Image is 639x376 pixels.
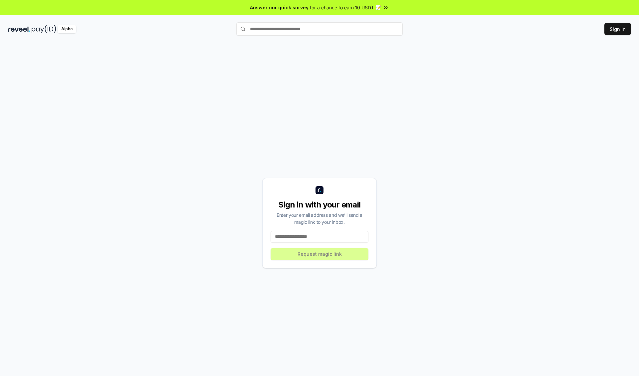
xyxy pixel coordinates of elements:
img: reveel_dark [8,25,30,33]
span: Answer our quick survey [250,4,309,11]
img: pay_id [32,25,56,33]
button: Sign In [604,23,631,35]
div: Alpha [58,25,76,33]
img: logo_small [316,186,323,194]
span: for a chance to earn 10 USDT 📝 [310,4,381,11]
div: Sign in with your email [271,199,368,210]
div: Enter your email address and we’ll send a magic link to your inbox. [271,211,368,225]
